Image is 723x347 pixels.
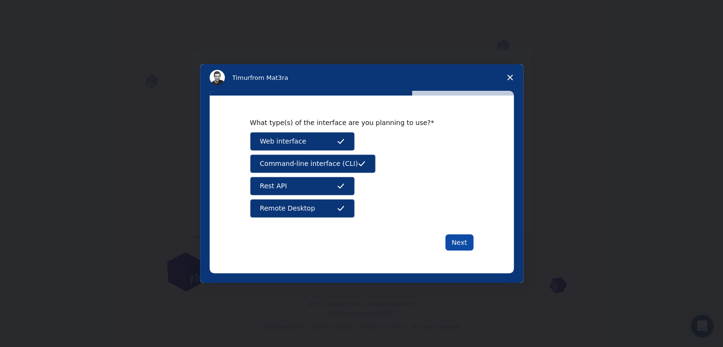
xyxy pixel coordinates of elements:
span: Rest API [260,181,287,191]
button: Command-line interface (CLI) [250,154,376,173]
img: Profile image for Timur [210,70,225,85]
span: Close survey [497,64,523,91]
button: Remote Desktop [250,199,355,218]
span: Support [19,7,53,15]
button: Web interface [250,132,355,151]
div: What type(s) of the interface are you planning to use? [250,118,459,127]
span: from Mat3ra [250,74,288,81]
span: Web interface [260,136,306,146]
button: Next [445,234,473,251]
span: Timur [232,74,250,81]
button: Rest API [250,177,355,195]
span: Command-line interface (CLI) [260,159,358,169]
span: Remote Desktop [260,203,315,213]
